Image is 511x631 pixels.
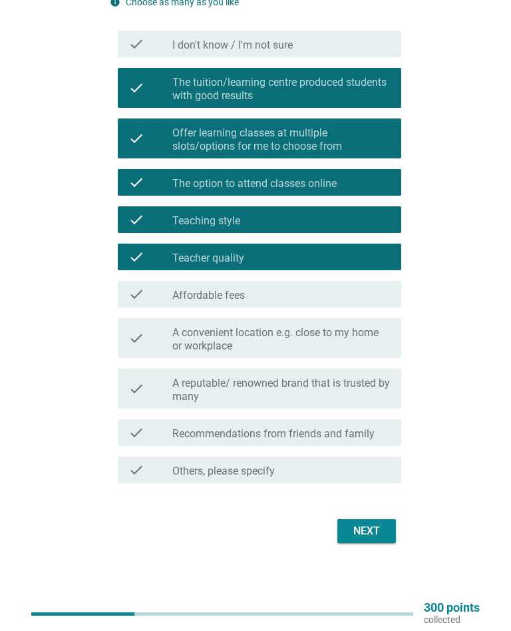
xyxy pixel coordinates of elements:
label: Teaching style [172,214,240,228]
p: collected [424,614,480,626]
i: check [128,36,144,52]
label: The option to attend classes online [172,177,337,190]
label: The tuition/learning centre produced students with good results [172,76,391,103]
label: Offer learning classes at multiple slots/options for me to choose from [172,126,391,153]
i: check [128,124,144,153]
i: check [128,462,144,478]
button: Next [337,519,396,543]
i: check [128,374,144,403]
i: check [128,323,144,353]
label: Recommendations from friends and family [172,427,375,441]
i: check [128,174,144,190]
i: check [128,286,144,302]
i: check [128,425,144,441]
label: Affordable fees [172,289,245,302]
label: Others, please specify [172,465,275,478]
label: A convenient location e.g. close to my home or workplace [172,326,391,353]
label: A reputable/ renowned brand that is trusted by many [172,377,391,403]
i: check [128,212,144,228]
p: 300 points [424,602,480,614]
label: I don't know / I'm not sure [172,39,293,52]
label: Teacher quality [172,252,244,265]
div: Next [348,523,385,539]
i: check [128,249,144,265]
i: check [128,73,144,103]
